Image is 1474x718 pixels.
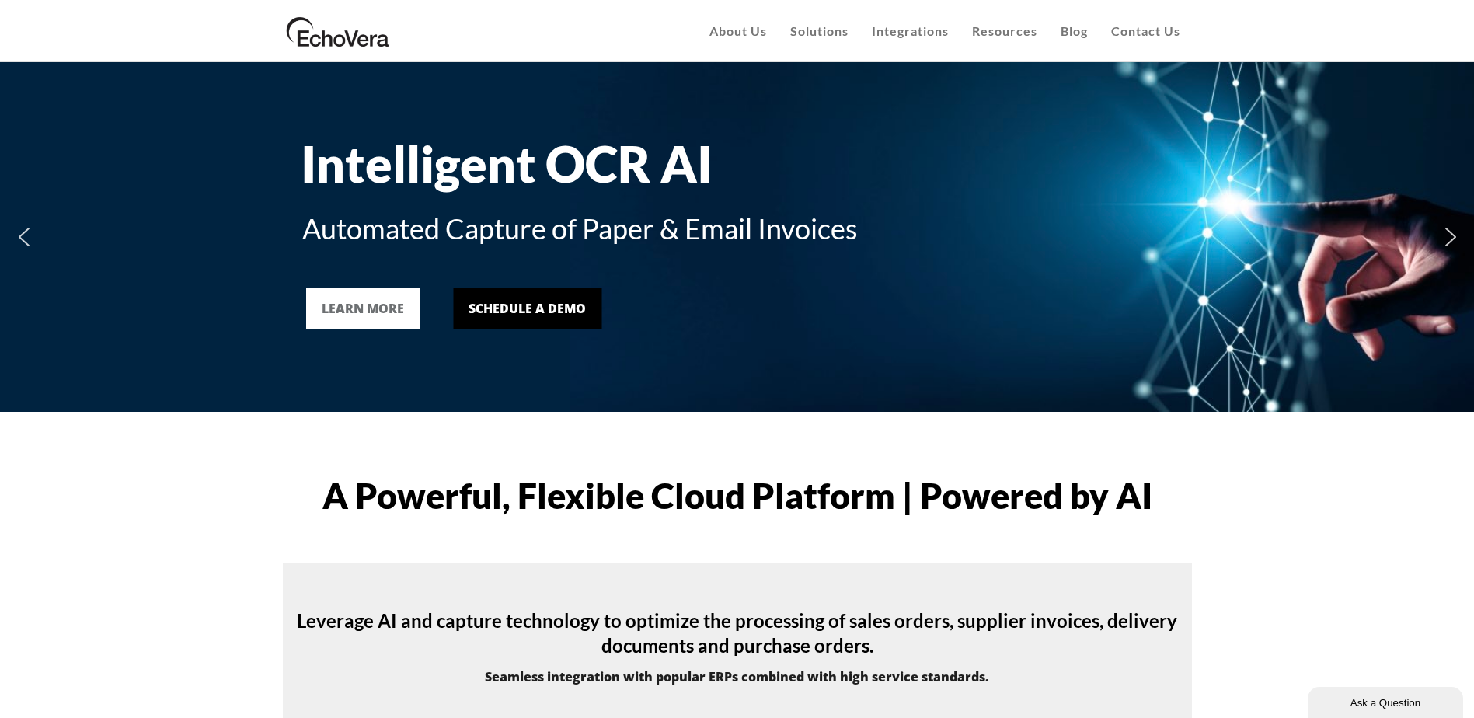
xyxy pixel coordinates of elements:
[872,23,949,38] span: Integrations
[322,299,404,318] div: LEARN MORE
[283,478,1192,514] h1: A Powerful, Flexible Cloud Platform | Powered by AI
[1061,23,1088,38] span: Blog
[1111,23,1180,38] span: Contact Us
[12,225,37,249] img: previous arrow
[972,23,1037,38] span: Resources
[283,12,393,51] img: EchoVera
[283,608,1192,658] h4: Leverage AI and capture technology to optimize the processing of sales orders, supplier invoices,...
[709,23,767,38] span: About Us
[1308,684,1466,718] iframe: chat widget
[485,668,989,685] strong: Seamless integration with popular ERPs combined with high service standards.
[453,288,601,329] a: Schedule a Demo
[302,207,1173,249] div: Automated Capture of Paper & Email Invoices
[301,134,1171,194] div: Intelligent OCR AI
[790,23,849,38] span: Solutions
[1438,225,1463,249] img: next arrow
[469,299,586,318] div: Schedule a Demo
[306,288,420,329] a: LEARN MORE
